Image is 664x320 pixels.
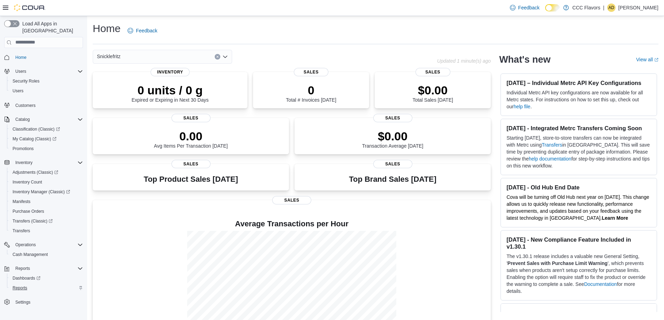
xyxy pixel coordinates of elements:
button: Users [1,67,86,76]
div: Andrea Derosier [607,3,616,12]
button: Security Roles [7,76,86,86]
a: Promotions [10,145,37,153]
span: Transfers (Classic) [10,217,83,225]
a: Transfers (Classic) [7,216,86,226]
button: Inventory [1,158,86,167]
input: Dark Mode [545,4,560,11]
p: [PERSON_NAME] [618,3,658,12]
a: Customers [13,101,38,110]
span: Inventory Count [13,179,42,185]
span: Feedback [136,27,157,34]
span: Reports [10,284,83,292]
span: Users [13,88,23,94]
a: Dashboards [10,274,43,282]
span: Reports [13,264,83,273]
a: Home [13,53,29,62]
span: Classification (Classic) [10,125,83,133]
span: Users [13,67,83,76]
span: Promotions [10,145,83,153]
a: My Catalog (Classic) [7,134,86,144]
button: Operations [1,240,86,250]
a: Dashboards [7,273,86,283]
button: Reports [13,264,33,273]
span: Snicklefritz [97,52,121,61]
span: Manifests [13,199,30,204]
span: Home [13,53,83,62]
svg: External link [654,58,658,62]
p: 0 [286,83,336,97]
h4: Average Transactions per Hour [98,220,485,228]
span: My Catalog (Classic) [13,136,56,142]
a: Cash Management [10,250,51,259]
a: Classification (Classic) [7,124,86,134]
span: Catalog [15,117,30,122]
span: Adjustments (Classic) [10,168,83,177]
span: Purchase Orders [10,207,83,216]
span: Customers [15,103,36,108]
span: Dashboards [13,275,40,281]
h3: [DATE] - Old Hub End Date [506,184,651,191]
a: Adjustments (Classic) [10,168,61,177]
span: Sales [272,196,311,204]
span: Inventory Manager (Classic) [10,188,83,196]
span: Transfers [13,228,30,234]
a: Adjustments (Classic) [7,167,86,177]
span: Sales [171,160,211,168]
span: Adjustments (Classic) [13,170,58,175]
a: Transfers [10,227,33,235]
button: Inventory Count [7,177,86,187]
a: Purchase Orders [10,207,47,216]
span: Inventory [151,68,190,76]
button: Operations [13,241,39,249]
span: Users [15,69,26,74]
a: help documentation [529,156,571,162]
div: Total Sales [DATE] [412,83,453,103]
button: Clear input [215,54,220,60]
h1: Home [93,22,121,36]
a: help file [513,104,530,109]
span: AD [609,3,615,12]
button: Customers [1,100,86,110]
div: Transaction Average [DATE] [362,129,423,149]
span: Sales [415,68,450,76]
a: Users [10,87,26,95]
span: Cova will be turning off Old Hub next year on [DATE]. This change allows us to quickly release ne... [506,194,649,221]
div: Expired or Expiring in Next 30 Days [132,83,209,103]
a: View allExternal link [636,57,658,62]
strong: Learn More [602,215,628,221]
a: My Catalog (Classic) [10,135,59,143]
span: Promotions [13,146,34,151]
a: Transfers (Classic) [10,217,55,225]
p: Starting [DATE], store-to-store transfers can now be integrated with Metrc using in [GEOGRAPHIC_D... [506,134,651,169]
a: Feedback [507,1,542,15]
span: Settings [13,298,83,306]
a: Transfers [542,142,562,148]
a: Classification (Classic) [10,125,63,133]
div: Avg Items Per Transaction [DATE] [154,129,228,149]
button: Promotions [7,144,86,154]
span: Users [10,87,83,95]
span: Transfers (Classic) [13,218,53,224]
span: Purchase Orders [13,209,44,214]
p: Individual Metrc API key configurations are now available for all Metrc states. For instructions ... [506,89,651,110]
a: Inventory Manager (Classic) [10,188,73,196]
h3: [DATE] - Integrated Metrc Transfers Coming Soon [506,125,651,132]
button: Users [13,67,29,76]
button: Transfers [7,226,86,236]
p: The v1.30.1 release includes a valuable new General Setting, ' ', which prevents sales when produ... [506,253,651,295]
button: Purchase Orders [7,206,86,216]
p: | [603,3,604,12]
button: Catalog [13,115,32,124]
span: Sales [373,114,412,122]
span: Load All Apps in [GEOGRAPHIC_DATA] [20,20,83,34]
button: Open list of options [222,54,228,60]
span: Sales [373,160,412,168]
span: Reports [13,285,27,291]
h3: Top Product Sales [DATE] [144,175,238,184]
strong: Prevent Sales with Purchase Limit Warning [507,260,608,266]
span: Inventory Manager (Classic) [13,189,70,195]
span: Customers [13,101,83,109]
span: Home [15,55,26,60]
span: Inventory [13,158,83,167]
span: Dashboards [10,274,83,282]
